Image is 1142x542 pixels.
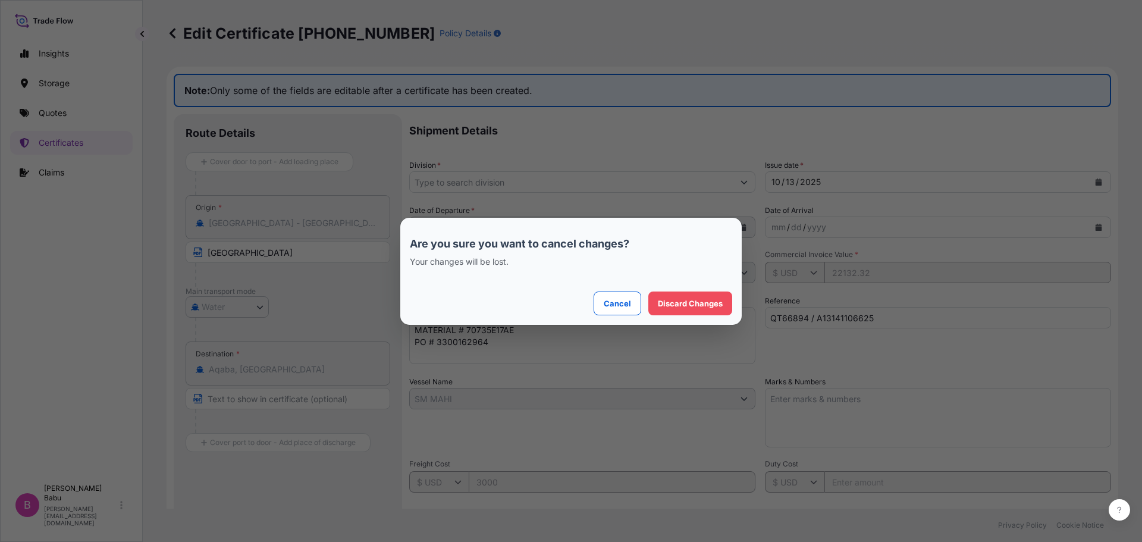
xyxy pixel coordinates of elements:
p: Your changes will be lost. [410,256,732,268]
p: Cancel [604,297,631,309]
p: Discard Changes [658,297,723,309]
p: Are you sure you want to cancel changes? [410,237,732,251]
button: Cancel [594,292,641,315]
button: Discard Changes [648,292,732,315]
